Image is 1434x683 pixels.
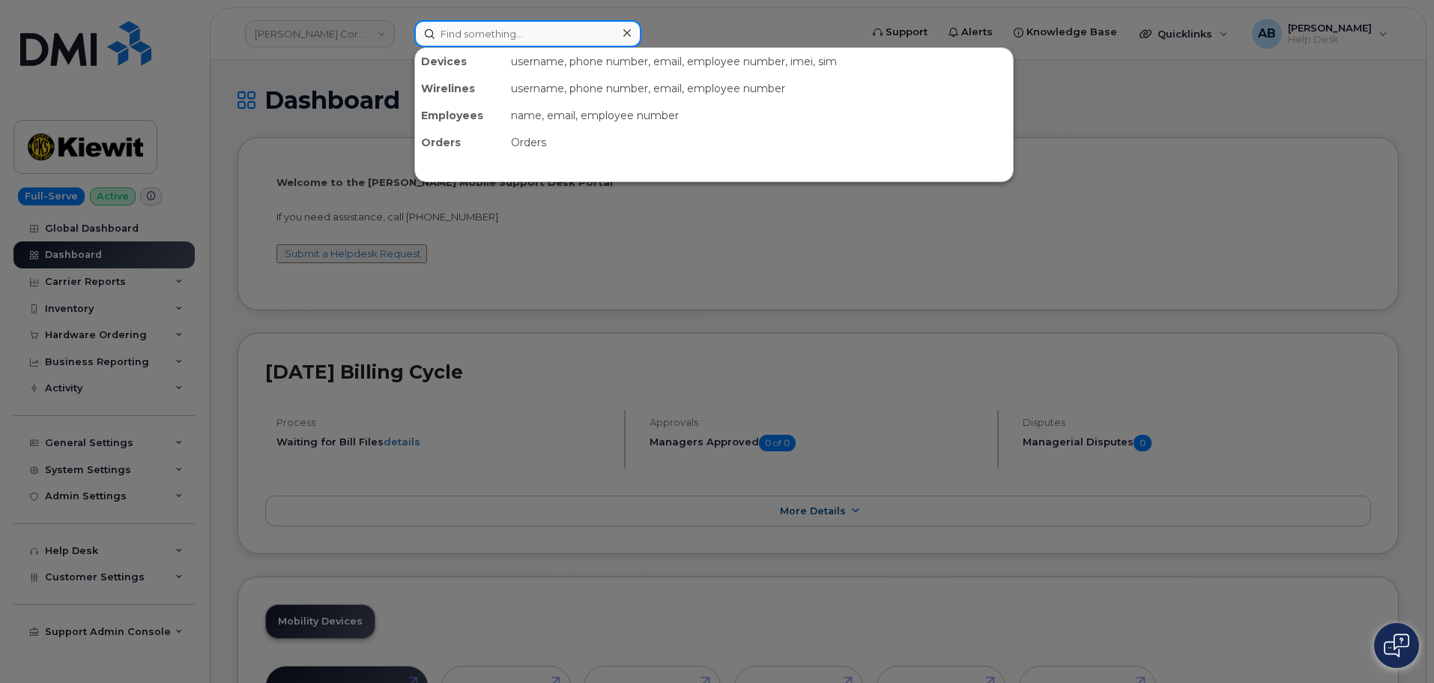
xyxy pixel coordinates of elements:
[415,102,505,129] div: Employees
[505,102,1013,129] div: name, email, employee number
[1384,634,1409,658] img: Open chat
[505,75,1013,102] div: username, phone number, email, employee number
[505,129,1013,156] div: Orders
[505,48,1013,75] div: username, phone number, email, employee number, imei, sim
[415,75,505,102] div: Wirelines
[415,48,505,75] div: Devices
[415,129,505,156] div: Orders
